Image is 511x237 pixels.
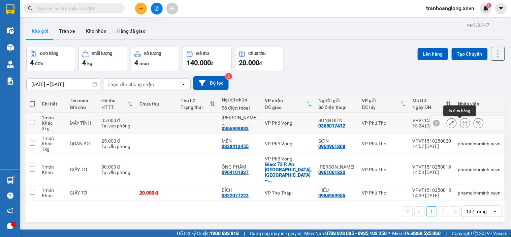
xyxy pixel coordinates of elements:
[166,3,178,14] button: aim
[268,178,272,183] span: ...
[413,98,446,103] div: Mã GD
[362,105,401,110] div: ĐC lấy
[319,193,346,198] div: 0984969955
[7,223,13,229] span: message
[98,95,136,113] th: Toggle SortBy
[413,193,451,198] div: 14:39 [DATE]
[413,164,451,170] div: VPVT1510250019
[392,230,441,237] span: Miền Bắc
[249,51,266,56] div: Chưa thu
[101,98,127,103] div: Đã thu
[131,47,180,71] button: Số lượng4món
[319,144,346,149] div: 0964961808
[362,190,406,196] div: VP Phú Thọ
[362,98,401,103] div: VP gửi
[193,76,229,90] button: Bộ lọc
[112,23,151,39] button: Hàng đã giao
[325,231,387,236] strong: 0708 023 035 - 0935 103 250
[239,59,259,67] span: 20.000
[42,146,63,152] div: 1 kg
[483,5,489,11] img: icon-new-feature
[261,95,315,113] th: Toggle SortBy
[474,231,478,236] span: copyright
[444,106,476,116] div: In đơn hàng
[177,95,218,113] th: Toggle SortBy
[250,230,302,237] span: Cung cấp máy in - giấy in:
[304,230,387,237] span: Miền Nam
[170,6,174,11] span: aim
[244,230,245,237] span: |
[458,141,501,146] div: phamdinhminh.xevn
[426,206,437,216] button: 1
[222,193,249,198] div: 0822077222
[70,141,95,146] div: QUẦN ÁO
[13,176,15,178] sup: 1
[101,138,133,144] div: 25.000 đ
[222,120,226,126] span: ...
[446,230,447,237] span: |
[30,59,34,67] span: 4
[488,3,490,8] span: 1
[187,59,211,67] span: 140.000
[362,167,406,172] div: VP Phú Thọ
[42,136,63,141] div: 1 món
[63,25,282,33] li: Hotline: 19001155
[42,164,63,170] div: 1 món
[107,81,154,88] div: Chọn văn phòng nhận
[452,48,488,60] button: Tạo Chuyến
[87,61,92,66] span: kg
[7,61,14,68] img: warehouse-icon
[78,47,127,71] button: Khối lượng4kg
[42,187,63,193] div: 1 món
[101,105,127,110] div: HTTT
[101,123,133,128] div: Tại văn phòng
[28,6,33,11] span: search
[265,156,312,161] div: VP Phố Vọng
[7,208,13,214] span: notification
[265,105,307,110] div: ĐC giao
[139,101,174,107] div: Chưa thu
[183,47,232,71] button: Đã thu140.000đ
[413,138,451,144] div: VPVT1510250020
[139,190,174,196] div: 20.000 đ
[265,120,312,126] div: VP Phố Vọng
[211,61,214,66] span: đ
[101,144,133,149] div: Tại văn phòng
[139,6,143,11] span: plus
[413,123,451,128] div: 15:24 [DATE]
[319,187,355,193] div: HIẾU
[413,144,451,149] div: 14:57 [DATE]
[447,118,457,128] div: Sửa đơn hàng
[42,193,63,198] div: Khác
[177,230,239,237] span: Hỗ trợ kỹ thuật:
[362,141,406,146] div: VP Phú Thọ
[265,141,312,146] div: VP Phố Vọng
[222,170,249,175] div: 0964101327
[319,98,355,103] div: Người gửi
[467,21,490,29] div: ver 1.8.147
[413,105,446,110] div: Ngày ĐH
[222,115,258,126] div: HOÀI MINH LONG
[135,3,147,14] button: plus
[7,192,13,199] span: question-circle
[26,23,54,39] button: Kho gửi
[101,164,133,170] div: 80.000 đ
[92,51,113,56] div: Khối lượng
[222,187,258,193] div: BÍCH
[54,23,81,39] button: Trên xe
[458,167,501,172] div: phamdinhminh.xevn
[81,23,112,39] button: Kho nhận
[40,51,58,56] div: Đơn hàng
[319,138,355,144] div: SƠN
[42,120,63,126] div: Khác
[487,3,491,8] sup: 1
[70,105,95,110] div: Ghi chú
[319,105,355,110] div: Số điện thoại
[144,51,161,56] div: Số lượng
[466,208,487,215] div: 10 / trang
[26,47,75,71] button: Đơn hàng4đơn
[8,49,80,60] b: GỬI : VP Phú Thọ
[70,98,95,103] div: Tên món
[413,118,451,123] div: VPVT1510250021
[6,4,14,14] img: logo-vxr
